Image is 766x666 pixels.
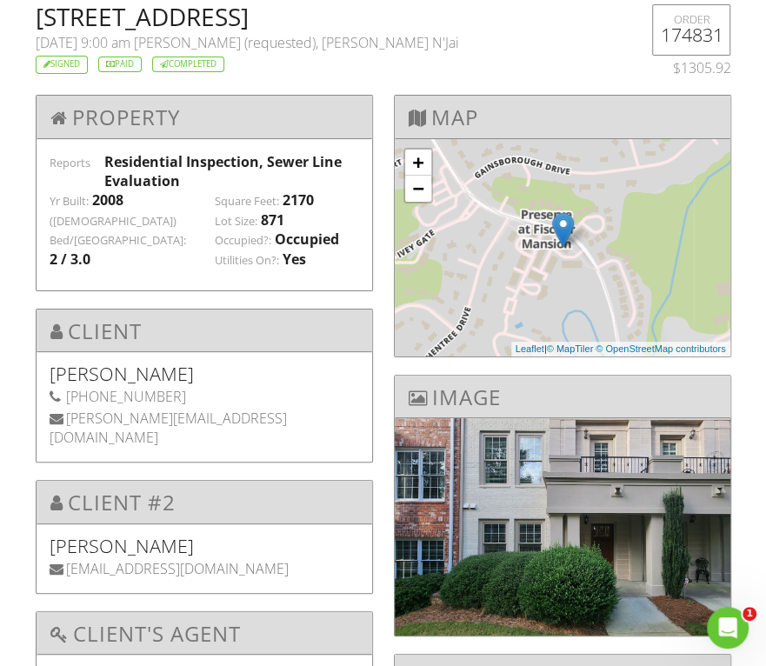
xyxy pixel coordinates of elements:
h3: Client [37,310,372,352]
h5: [PERSON_NAME] [50,365,359,383]
div: Completed [152,57,224,73]
span: 1 [743,607,756,621]
span: [PERSON_NAME] (requested), [PERSON_NAME] N'Jai [134,33,459,52]
h3: Image [395,376,730,418]
a: Zoom out [405,176,431,202]
div: Residential Inspection, Sewer Line Evaluation [104,152,359,191]
h5: 174831 [660,26,723,43]
div: Paid [98,57,142,73]
div: 2170 [283,190,314,210]
label: Reports [50,155,90,170]
span: [DATE] 9:00 am [36,33,130,52]
label: Lot Size: [215,214,257,230]
h2: [STREET_ADDRESS] [36,4,612,29]
h3: Client #2 [37,481,372,523]
div: Signed [36,56,88,74]
div: 871 [261,210,284,230]
h3: Client's Agent [37,612,372,655]
label: ([DEMOGRAPHIC_DATA]) [50,214,177,230]
div: 2008 [92,190,123,210]
div: [PERSON_NAME][EMAIL_ADDRESS][DOMAIN_NAME] [50,409,359,448]
div: [EMAIL_ADDRESS][DOMAIN_NAME] [50,559,359,578]
a: © OpenStreetMap contributors [596,343,725,354]
h3: Property [37,96,372,138]
div: ORDER [660,12,723,26]
label: Utilities On?: [215,253,279,269]
div: 2 / 3.0 [50,250,90,269]
label: Yr Built: [50,194,89,210]
h5: [PERSON_NAME] [50,537,359,555]
label: Bed/[GEOGRAPHIC_DATA]: [50,233,186,249]
div: Occupied [275,230,339,249]
a: Leaflet [516,343,544,354]
div: Yes [283,250,306,269]
label: Square Feet: [215,194,279,210]
h3: Map [395,96,730,138]
div: [PHONE_NUMBER] [50,387,359,406]
a: © MapTiler [547,343,594,354]
div: $1305.92 [632,58,730,77]
a: Zoom in [405,150,431,176]
label: Occupied?: [215,233,271,249]
iframe: Intercom live chat [707,607,749,649]
div: | [511,342,730,356]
